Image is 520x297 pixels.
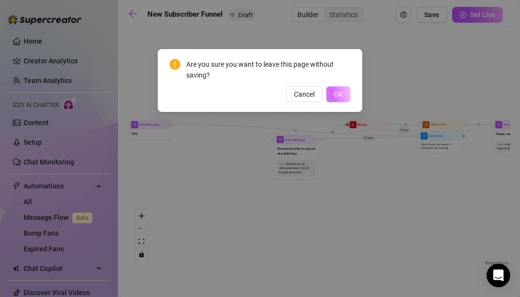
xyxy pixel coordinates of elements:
span: OK [334,90,343,98]
span: Cancel [294,90,315,98]
div: Open Intercom Messenger [487,264,510,287]
span: exclamation-circle [170,59,180,70]
button: OK [326,86,350,102]
button: Cancel [286,86,322,102]
div: Are you sure you want to leave this page without saving? [186,59,350,81]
